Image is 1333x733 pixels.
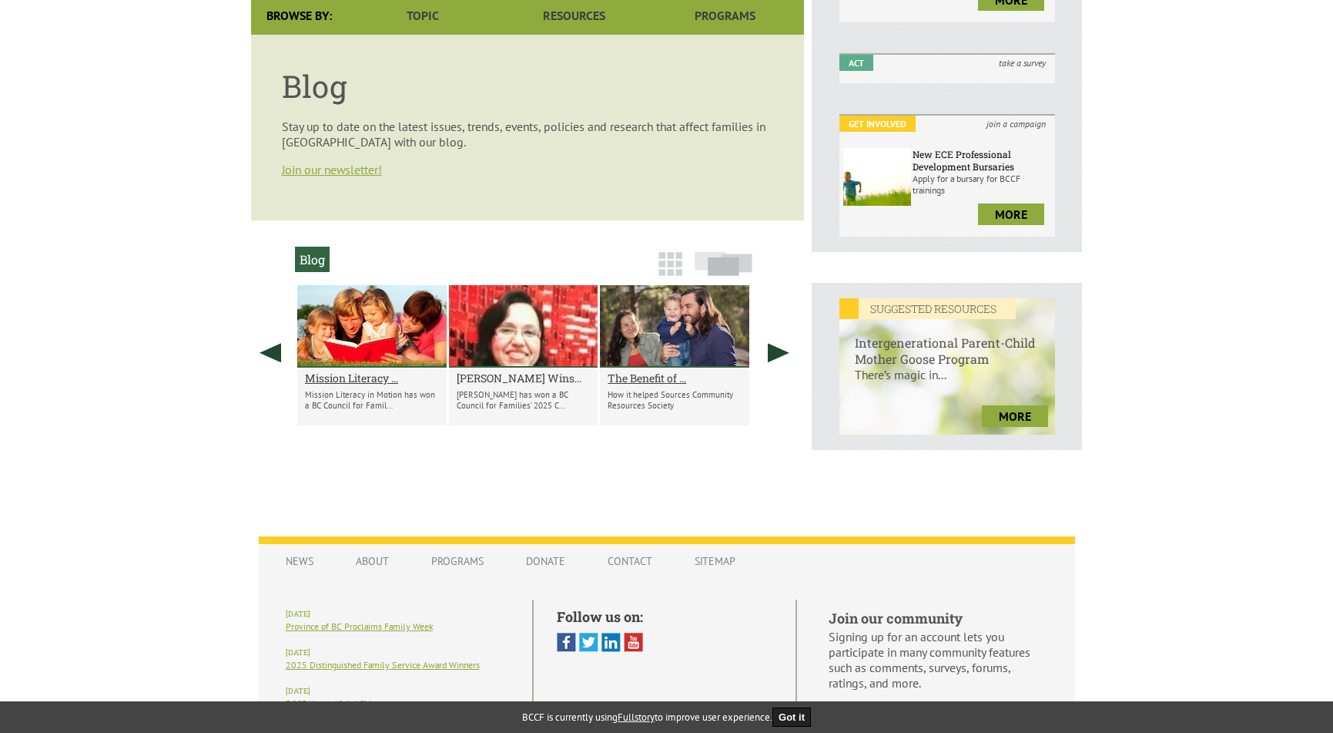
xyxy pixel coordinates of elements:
[839,319,1056,367] h6: Intergenerational Parent-Child Mother Goose Program
[592,546,668,576] a: Contact
[982,405,1048,427] a: more
[829,609,1048,627] h5: Join our community
[286,609,509,619] h6: [DATE]
[286,698,371,709] a: BCCF Hosts 48th AGM
[839,55,873,71] em: Act
[978,203,1044,225] a: more
[839,367,1056,398] p: There’s magic in...
[977,116,1055,132] i: join a campaign
[286,620,433,632] a: Province of BC Proclaims Family Week
[579,633,598,652] img: Twitter
[457,389,591,411] p: [PERSON_NAME] has won a BC Council for Families’ 2025 C...
[839,298,1016,319] em: SUGGESTED RESOURCES
[282,119,773,150] p: Stay up to date on the latest issues, trends, events, policies and research that affect families ...
[654,259,687,284] a: Grid View
[340,546,404,576] a: About
[695,251,752,276] img: slide-icon.png
[270,546,329,576] a: News
[416,546,499,576] a: Programs
[449,285,598,425] li: Inas Lasheen Wins Family Service Award
[600,285,749,425] li: The Benefit of Organization-Wide Indigenous Cultural Safety Training
[658,252,682,276] img: grid-icon.png
[829,629,1048,691] p: Signing up for an account lets you participate in many community features such as comments, surve...
[557,607,773,626] h5: Follow us on:
[286,659,480,671] a: 2025 Distinguished Family Service Award Winners
[305,389,439,411] p: Mission Literacy in Motion has won a BC Council for Famil...
[772,708,811,727] button: Got it
[913,148,1051,173] h6: New ECE Professional Development Bursaries
[839,116,916,132] em: Get Involved
[305,371,439,385] a: Mission Literacy ...
[618,711,655,724] a: Fullstory
[913,173,1051,196] p: Apply for a bursary for BCCF trainings
[295,247,330,272] h2: Blog
[608,371,742,385] a: The Benefit of ...
[990,55,1055,71] i: take a survey
[282,162,382,177] a: Join our newsletter!
[601,633,621,652] img: Linked In
[608,389,742,411] p: How it helped Sources Community Resources Society
[457,371,591,385] a: [PERSON_NAME] Wins...
[286,686,509,696] h6: [DATE]
[690,259,757,284] a: Slide View
[286,647,509,657] h6: [DATE]
[511,546,581,576] a: Donate
[679,546,751,576] a: Sitemap
[557,633,576,652] img: Facebook
[282,66,773,106] h1: Blog
[624,633,643,652] img: You Tube
[297,285,447,425] li: Mission Literacy in Motion Wins Family Service Award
